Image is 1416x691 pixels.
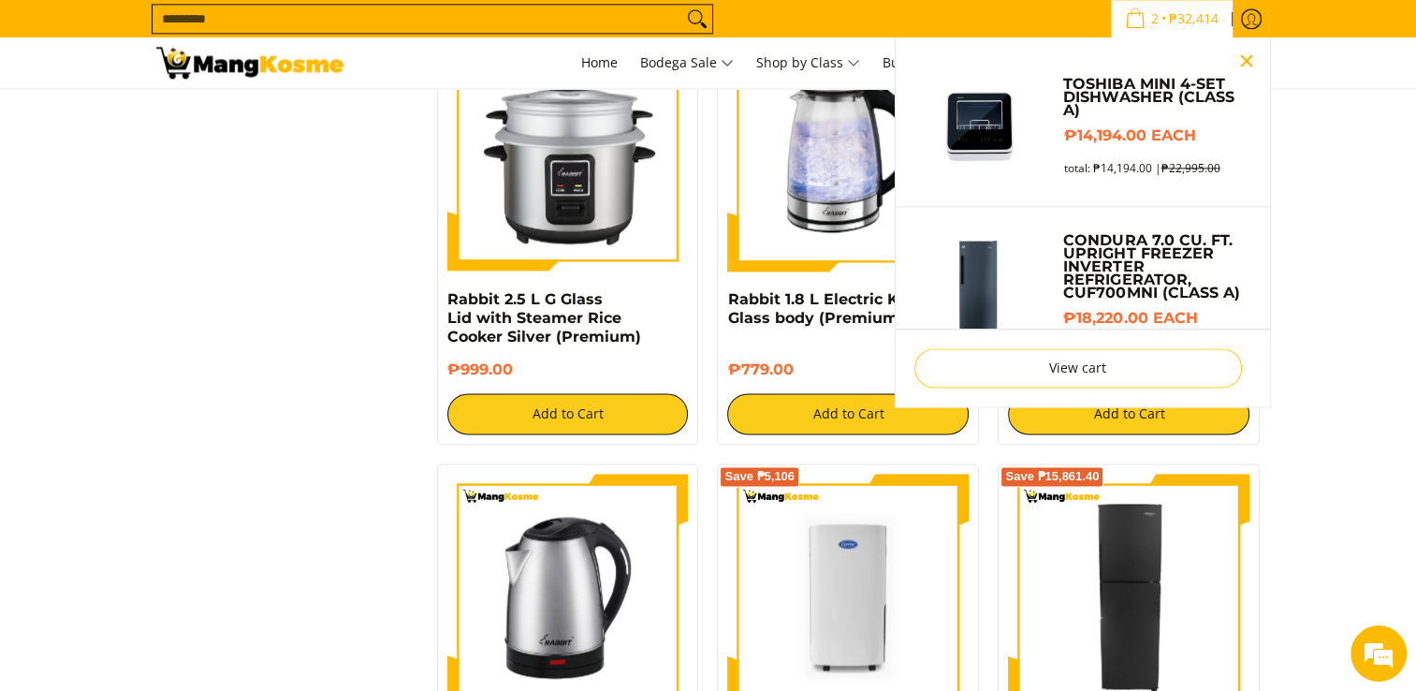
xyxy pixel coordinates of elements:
span: Save ₱5,106 [724,471,795,482]
div: Chat with us now [97,105,314,129]
span: total: ₱14,194.00 | [1063,161,1219,175]
span: 2 [1148,12,1161,25]
button: Add to Cart [447,393,689,434]
h6: ₱779.00 [727,360,969,379]
button: Search [682,5,712,33]
img: https://mangkosme.com/products/rabbit-2-5-l-g-glass-lid-with-steamer-rice-cooker-silver-class-a [447,30,689,272]
img: New Arrivals: Fresh Release from The Premium Brands l Mang Kosme [156,47,343,79]
span: Bulk Center [883,53,956,71]
img: Rabbit 1.8 L Electric Kettle, Glass body (Premium) [727,30,969,272]
a: Shop by Class [747,37,869,88]
h6: ₱999.00 [447,360,689,379]
img: Default Title Toshiba Mini 4-Set Dishwasher (Class A) [914,56,1045,187]
span: Home [581,53,618,71]
h6: ₱14,194.00 each [1063,126,1250,145]
a: Toshiba Mini 4-Set Dishwasher (Class A) [1063,78,1250,117]
span: Save ₱15,861.40 [1005,471,1099,482]
span: ₱32,414 [1166,12,1221,25]
s: ₱22,995.00 [1161,160,1219,176]
button: Add to Cart [1008,393,1249,434]
img: Default Title Condura 7.0 Cu. Ft. Upright Freezer Inverter Refrigerator, CUF700MNi (Class A) [914,226,1045,357]
button: Add to Cart [727,393,969,434]
a: Condura 7.0 Cu. Ft. Upright Freezer Inverter Refrigerator, CUF700MNi (Class A) [1063,234,1250,300]
button: Close pop up [1233,47,1261,75]
a: Rabbit 2.5 L G Glass Lid with Steamer Rice Cooker Silver (Premium) [447,290,641,345]
span: Shop by Class [756,51,860,75]
h6: ₱18,220.00 each [1063,309,1250,328]
a: Home [572,37,627,88]
nav: Main Menu [362,37,1261,88]
a: Bodega Sale [631,37,743,88]
span: We're online! [109,219,258,408]
textarea: Type your message and hit 'Enter' [9,478,357,543]
a: Rabbit 1.8 L Electric Kettle, Glass body (Premium) [727,290,938,327]
span: • [1119,8,1224,29]
div: Minimize live chat window [307,9,352,54]
ul: Sub Menu [895,37,1271,407]
a: Bulk Center [873,37,965,88]
a: View cart [914,348,1242,388]
span: Bodega Sale [640,51,734,75]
